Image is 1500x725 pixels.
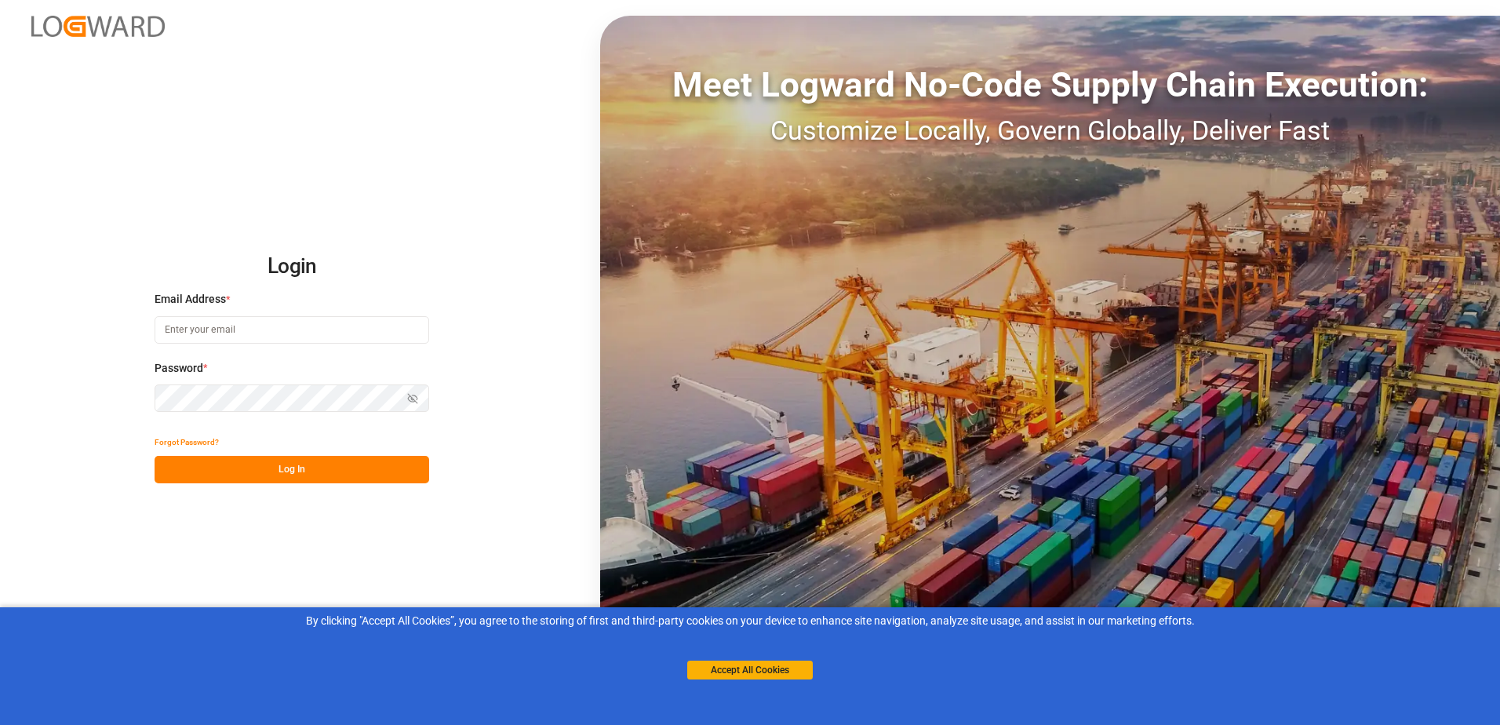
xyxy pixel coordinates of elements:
div: Meet Logward No-Code Supply Chain Execution: [600,59,1500,111]
h2: Login [155,242,429,292]
span: Email Address [155,291,226,308]
button: Forgot Password? [155,428,219,456]
img: Logward_new_orange.png [31,16,165,37]
button: Log In [155,456,429,483]
button: Accept All Cookies [687,661,813,679]
span: Password [155,360,203,377]
input: Enter your email [155,316,429,344]
div: By clicking "Accept All Cookies”, you agree to the storing of first and third-party cookies on yo... [11,613,1489,629]
div: Customize Locally, Govern Globally, Deliver Fast [600,111,1500,151]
